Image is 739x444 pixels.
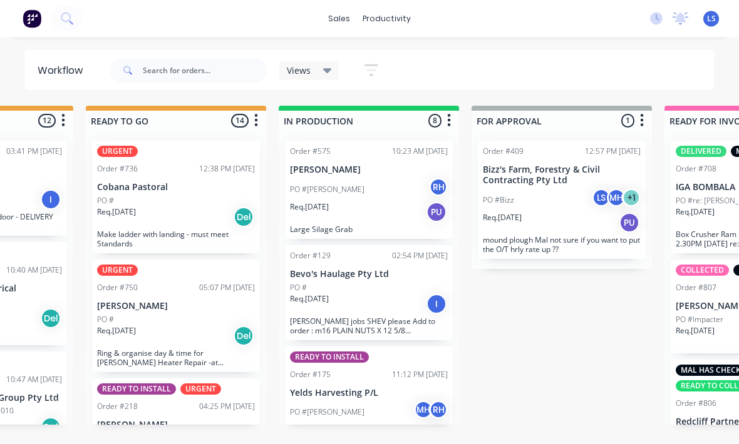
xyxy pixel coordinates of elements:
[707,13,716,24] span: LS
[676,207,715,218] p: Req. [DATE]
[199,283,255,294] div: 05:07 PM [DATE]
[92,260,260,373] div: URGENTOrder #75005:07 PM [DATE][PERSON_NAME]PO #Req.[DATE]DelRing & organise day & time for [PERS...
[429,178,448,197] div: RH
[322,9,356,28] div: sales
[38,63,89,78] div: Workflow
[97,196,114,207] p: PO #
[483,146,524,158] div: Order #409
[290,388,448,399] p: Yelds Harvesting P/L
[483,165,641,186] p: Bizz's Farm, Forestry & Civil Contracting Pty Ltd
[41,190,61,210] div: I
[676,326,715,337] p: Req. [DATE]
[483,236,641,255] p: mound plough Mal not sure if you want to put the O/T hrly rate up ??
[97,420,255,431] p: [PERSON_NAME]
[356,9,417,28] div: productivity
[287,64,311,77] span: Views
[676,265,729,276] div: COLLECTED
[290,251,331,262] div: Order #129
[285,246,453,341] div: Order #12902:54 PM [DATE]Bevo's Haulage Pty LtdPO #Req.[DATE]I[PERSON_NAME] jobs SHEV please Add ...
[97,164,138,175] div: Order #736
[622,189,641,208] div: + 1
[234,326,254,346] div: Del
[585,146,641,158] div: 12:57 PM [DATE]
[6,146,62,158] div: 03:41 PM [DATE]
[392,370,448,381] div: 11:12 PM [DATE]
[426,295,447,315] div: I
[97,230,255,249] p: Make ladder with landing - must meet Standards
[676,398,716,410] div: Order #806
[290,425,329,436] p: Req. [DATE]
[290,317,448,336] p: [PERSON_NAME] jobs SHEV please Add to order : m16 PLAIN NUTS X 12 5/8 H/WASHERS X 12 FUEL [DATE] ...
[97,401,138,413] div: Order #218
[6,375,62,386] div: 10:47 AM [DATE]
[676,315,723,326] p: PO #Impacter
[92,141,260,254] div: URGENTOrder #73612:38 PM [DATE]Cobana PastoralPO #Req.[DATE]DelMake ladder with landing - must me...
[290,352,369,363] div: READY TO INSTALL
[97,146,138,158] div: URGENT
[143,58,267,83] input: Search for orders...
[429,401,448,420] div: RH
[483,213,522,224] p: Req. [DATE]
[592,189,611,208] div: LS
[290,146,331,158] div: Order #575
[97,301,255,312] p: [PERSON_NAME]
[290,165,448,176] p: [PERSON_NAME]
[483,195,514,206] p: PO #Bizz
[234,208,254,228] div: Del
[676,164,716,175] div: Order #708
[290,407,364,418] p: PO #[PERSON_NAME]
[180,384,221,395] div: URGENT
[478,141,646,260] div: Order #40912:57 PM [DATE]Bizz's Farm, Forestry & Civil Contracting Pty LtdPO #BizzLSMH+1Req.[DATE...
[199,401,255,413] div: 04:25 PM [DATE]
[199,164,255,175] div: 12:38 PM [DATE]
[23,9,41,28] img: Factory
[290,225,448,235] p: Large Silage Grab
[285,141,453,240] div: Order #57510:23 AM [DATE][PERSON_NAME]PO #[PERSON_NAME]RHReq.[DATE]PULarge Silage Grab
[97,384,176,395] div: READY TO INSTALL
[97,315,114,326] p: PO #
[6,265,62,276] div: 10:40 AM [DATE]
[290,270,448,280] p: Bevo's Haulage Pty Ltd
[97,349,255,368] p: Ring & organise day & time for [PERSON_NAME] Heater Repair -at [STREET_ADDRESS]
[392,146,448,158] div: 10:23 AM [DATE]
[97,183,255,193] p: Cobana Pastoral
[290,294,329,305] p: Req. [DATE]
[41,418,61,438] div: Del
[619,213,639,233] div: PU
[97,207,136,218] p: Req. [DATE]
[290,283,307,294] p: PO #
[290,202,329,213] p: Req. [DATE]
[426,203,447,223] div: PU
[97,265,138,276] div: URGENT
[290,370,331,381] div: Order #175
[414,401,433,420] div: MH
[290,184,364,196] p: PO #[PERSON_NAME]
[676,283,716,294] div: Order #807
[607,189,626,208] div: MH
[41,309,61,329] div: Del
[676,146,726,158] div: DELIVERED
[97,283,138,294] div: Order #750
[97,326,136,337] p: Req. [DATE]
[392,251,448,262] div: 02:54 PM [DATE]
